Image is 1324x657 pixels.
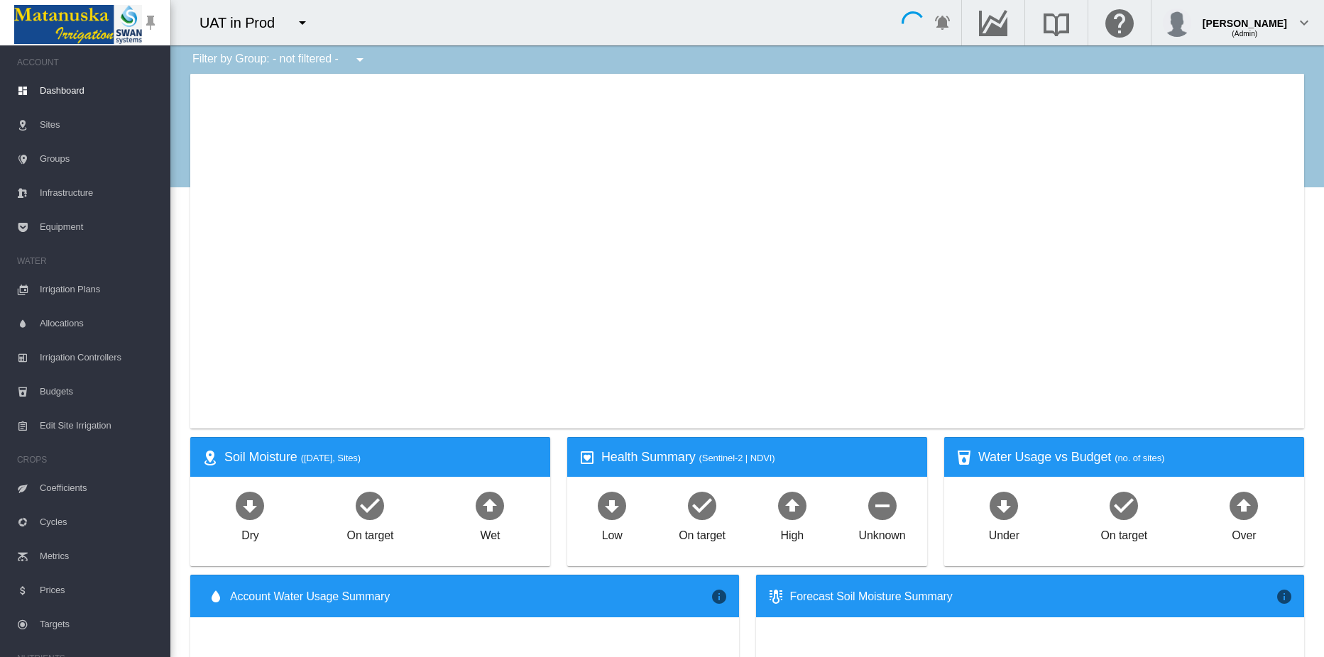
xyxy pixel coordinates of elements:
div: Soil Moisture [224,448,539,466]
md-icon: icon-menu-down [294,14,311,31]
span: ([DATE], Sites) [301,453,361,463]
span: Account Water Usage Summary [230,589,711,604]
md-icon: icon-arrow-down-bold-circle [595,488,629,522]
span: Budgets [40,375,159,409]
span: Infrastructure [40,176,159,210]
md-icon: icon-checkbox-marked-circle [685,488,719,522]
span: Targets [40,607,159,641]
button: icon-menu-down [288,9,317,37]
div: On target [347,522,394,543]
div: Forecast Soil Moisture Summary [790,589,1276,604]
div: Low [602,522,623,543]
md-icon: Go to the Data Hub [976,14,1010,31]
span: (no. of sites) [1115,453,1164,463]
md-icon: icon-arrow-down-bold-circle [987,488,1021,522]
span: Prices [40,573,159,607]
md-icon: icon-map-marker-radius [202,449,219,466]
div: Unknown [859,522,906,543]
span: CROPS [17,448,159,471]
span: Irrigation Controllers [40,341,159,375]
span: Coefficients [40,471,159,505]
md-icon: Search the knowledge base [1039,14,1073,31]
div: Over [1232,522,1256,543]
div: Health Summary [601,448,916,466]
span: (Sentinel-2 | NDVI) [699,453,775,463]
md-icon: icon-pin [142,14,159,31]
div: On target [1100,522,1147,543]
span: ACCOUNT [17,51,159,74]
div: High [781,522,804,543]
md-icon: icon-checkbox-marked-circle [353,488,387,522]
span: Allocations [40,307,159,341]
md-icon: icon-information [1276,588,1293,605]
div: [PERSON_NAME] [1203,11,1287,25]
span: (Admin) [1232,30,1257,38]
span: Equipment [40,210,159,244]
md-icon: icon-information [711,588,728,605]
md-icon: icon-arrow-up-bold-circle [775,488,809,522]
button: icon-bell-ring [929,9,957,37]
md-icon: icon-heart-box-outline [579,449,596,466]
img: Matanuska_LOGO.png [14,5,142,44]
div: UAT in Prod [199,13,288,33]
span: Edit Site Irrigation [40,409,159,443]
md-icon: icon-water [207,588,224,605]
span: Irrigation Plans [40,272,159,307]
md-icon: icon-arrow-up-bold-circle [1227,488,1261,522]
span: Groups [40,142,159,176]
img: profile.jpg [1163,9,1191,37]
span: Dashboard [40,74,159,108]
md-icon: icon-checkbox-marked-circle [1107,488,1141,522]
div: Under [989,522,1019,543]
div: Filter by Group: - not filtered - [182,45,378,74]
div: Wet [480,522,500,543]
span: WATER [17,250,159,272]
md-icon: Click here for help [1103,14,1137,31]
md-icon: icon-chevron-down [1296,14,1313,31]
span: Metrics [40,539,159,573]
span: Cycles [40,505,159,539]
span: Sites [40,108,159,142]
md-icon: icon-minus-circle [865,488,899,522]
button: icon-menu-down [346,45,374,74]
md-icon: icon-cup-water [956,449,973,466]
div: Dry [241,522,259,543]
md-icon: icon-bell-ring [934,14,951,31]
div: Water Usage vs Budget [978,448,1293,466]
div: On target [679,522,726,543]
md-icon: icon-arrow-up-bold-circle [473,488,507,522]
md-icon: icon-arrow-down-bold-circle [233,488,267,522]
md-icon: icon-thermometer-lines [767,588,784,605]
md-icon: icon-menu-down [351,51,368,68]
